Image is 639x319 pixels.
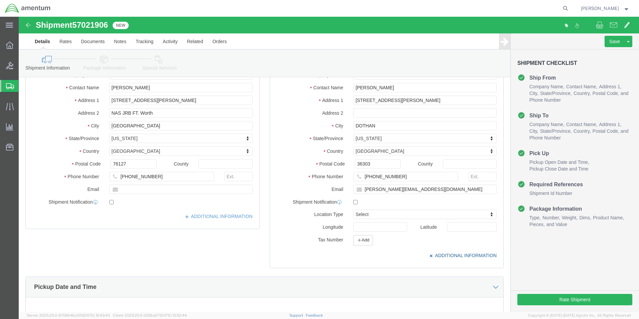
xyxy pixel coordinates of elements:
span: Copyright © [DATE]-[DATE] Agistix Inc., All Rights Reserved [528,313,631,318]
img: logo [5,3,51,13]
span: [DATE] 10:43:43 [83,313,110,317]
span: Client: 2025.20.0-035ba07 [113,313,187,317]
span: [DATE] 10:52:44 [160,313,187,317]
span: Keith Bellew [581,5,619,12]
a: Support [289,313,306,317]
span: Server: 2025.20.0-970904bc0f3 [27,313,110,317]
a: Feedback [306,313,323,317]
button: [PERSON_NAME] [581,4,630,12]
iframe: FS Legacy Container [19,17,639,312]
